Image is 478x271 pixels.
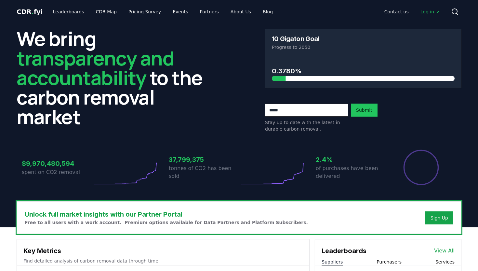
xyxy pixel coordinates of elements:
[379,6,414,18] a: Contact us
[17,45,174,91] span: transparency and accountability
[415,6,446,18] a: Log in
[23,246,303,256] h3: Key Metrics
[169,164,239,180] p: tonnes of CO2 has been sold
[425,211,453,224] button: Sign Up
[379,6,446,18] nav: Main
[17,29,213,126] h2: We bring to the carbon removal market
[272,36,319,42] h3: 10 Gigaton Goal
[258,6,278,18] a: Blog
[167,6,193,18] a: Events
[351,104,378,117] button: Submit
[322,246,366,256] h3: Leaderboards
[169,155,239,164] h3: 37,799,375
[316,155,386,164] h3: 2.4%
[25,219,308,226] p: Free to all users with a work account. Premium options available for Data Partners and Platform S...
[123,6,166,18] a: Pricing Survey
[377,259,402,265] button: Purchasers
[435,259,455,265] button: Services
[316,164,386,180] p: of purchases have been delivered
[403,149,439,186] div: Percentage of sales delivered
[22,159,92,168] h3: $9,970,480,594
[322,259,343,265] button: Suppliers
[272,44,455,50] p: Progress to 2050
[32,8,34,16] span: .
[265,119,348,132] p: Stay up to date with the latest in durable carbon removal.
[17,8,43,16] span: CDR fyi
[195,6,224,18] a: Partners
[48,6,278,18] nav: Main
[420,8,441,15] span: Log in
[431,215,448,221] a: Sign Up
[25,209,308,219] h3: Unlock full market insights with our Partner Portal
[17,7,43,16] a: CDR.fyi
[272,66,455,76] h3: 0.3780%
[22,168,92,176] p: spent on CO2 removal
[48,6,89,18] a: Leaderboards
[434,247,455,255] a: View All
[91,6,122,18] a: CDR Map
[23,258,303,264] p: Find detailed analysis of carbon removal data through time.
[225,6,256,18] a: About Us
